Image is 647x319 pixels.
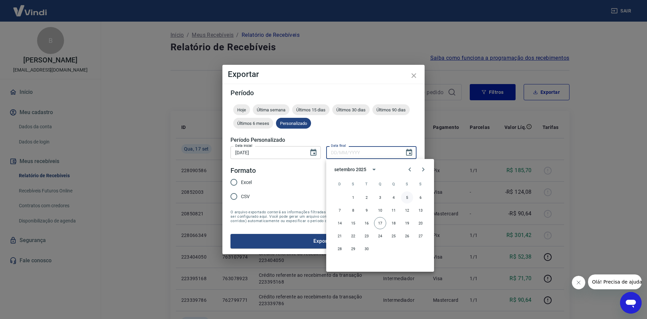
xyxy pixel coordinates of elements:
div: Personalizado [276,118,311,129]
span: Personalizado [276,121,311,126]
button: close [406,68,422,84]
label: Data final [331,143,346,148]
span: Excel [241,179,252,186]
span: Últimos 6 meses [233,121,273,126]
button: 4 [388,191,400,204]
span: segunda-feira [347,177,359,191]
button: 22 [347,230,359,242]
button: 3 [374,191,386,204]
label: Data inicial [235,143,252,148]
h4: Exportar [228,70,419,78]
h5: Período Personalizado [230,137,417,143]
h5: Período [230,89,417,96]
span: domingo [334,177,346,191]
span: terça-feira [361,177,373,191]
span: Últimos 15 dias [292,107,330,112]
div: Últimos 30 dias [332,104,370,115]
span: Últimos 90 dias [372,107,410,112]
legend: Formato [230,166,256,176]
button: 27 [414,230,427,242]
button: 24 [374,230,386,242]
button: 15 [347,217,359,229]
button: 29 [347,243,359,255]
span: O arquivo exportado conterá as informações filtradas na tela anterior com exceção do período que ... [230,210,417,223]
button: Exportar [230,234,417,248]
span: quarta-feira [374,177,386,191]
button: 23 [361,230,373,242]
button: 7 [334,204,346,216]
button: 11 [388,204,400,216]
button: 28 [334,243,346,255]
button: 8 [347,204,359,216]
div: Últimos 6 meses [233,118,273,129]
button: 16 [361,217,373,229]
button: Next month [417,163,430,176]
span: Hoje [233,107,250,112]
div: Última semana [253,104,289,115]
button: 9 [361,204,373,216]
span: Olá! Precisa de ajuda? [4,5,57,10]
button: 5 [401,191,413,204]
button: 17 [374,217,386,229]
button: 10 [374,204,386,216]
span: Últimos 30 dias [332,107,370,112]
button: 20 [414,217,427,229]
button: 14 [334,217,346,229]
button: 12 [401,204,413,216]
div: setembro 2025 [334,166,366,173]
iframe: Mensagem da empresa [588,274,642,289]
button: calendar view is open, switch to year view [368,164,380,175]
button: Choose date [402,146,416,159]
input: DD/MM/YYYY [230,146,304,159]
span: CSV [241,193,250,200]
iframe: Fechar mensagem [572,276,585,289]
button: 25 [388,230,400,242]
span: Última semana [253,107,289,112]
button: Previous month [403,163,417,176]
button: 30 [361,243,373,255]
iframe: Botão para abrir a janela de mensagens [620,292,642,314]
input: DD/MM/YYYY [326,146,400,159]
button: 18 [388,217,400,229]
button: 1 [347,191,359,204]
button: 19 [401,217,413,229]
button: Choose date, selected date is 4 de set de 2025 [307,146,320,159]
div: Últimos 15 dias [292,104,330,115]
span: sexta-feira [401,177,413,191]
span: sábado [414,177,427,191]
button: 6 [414,191,427,204]
button: 21 [334,230,346,242]
button: 13 [414,204,427,216]
div: Últimos 90 dias [372,104,410,115]
span: quinta-feira [388,177,400,191]
button: 26 [401,230,413,242]
div: Hoje [233,104,250,115]
button: 2 [361,191,373,204]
